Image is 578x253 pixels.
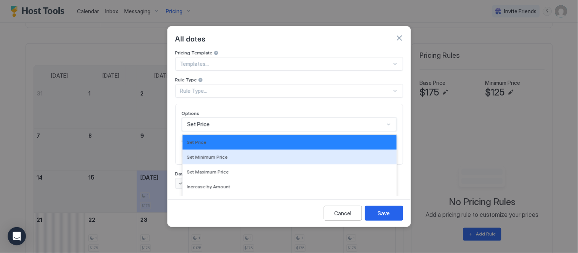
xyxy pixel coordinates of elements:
div: Open Intercom Messenger [8,227,26,245]
span: Amount [182,137,199,143]
span: Increase by Amount [187,184,231,189]
span: All dates [175,32,206,44]
button: Save [365,206,403,221]
div: Rule Type... [180,88,392,94]
div: Cancel [334,209,351,217]
span: Set Maximum Price [187,169,229,175]
span: Set Price [187,121,210,128]
span: Set Price [187,139,207,145]
div: Save [378,209,390,217]
span: Rule Type [175,77,197,83]
span: Set Minimum Price [187,154,228,160]
button: Cancel [324,206,362,221]
span: Days of the week [175,171,212,177]
span: Pricing Template [175,50,213,56]
span: Options [182,110,200,116]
